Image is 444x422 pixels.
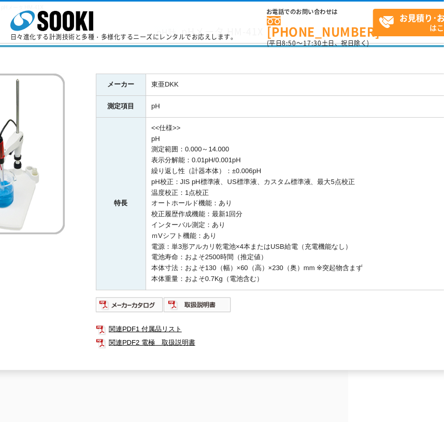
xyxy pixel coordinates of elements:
[96,95,146,117] th: 測定項目
[96,303,164,311] a: メーカーカタログ
[267,16,373,37] a: [PHONE_NUMBER]
[96,74,146,96] th: メーカー
[10,34,237,40] p: 日々進化する計測技術と多種・多様化するニーズにレンタルでお応えします。
[164,297,232,313] img: 取扱説明書
[96,117,146,290] th: 特長
[267,9,373,15] span: お電話でのお問い合わせは
[96,297,164,313] img: メーカーカタログ
[282,38,297,48] span: 8:50
[303,38,322,48] span: 17:30
[267,38,369,48] span: (平日 ～ 土日、祝日除く)
[164,303,232,311] a: 取扱説明書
